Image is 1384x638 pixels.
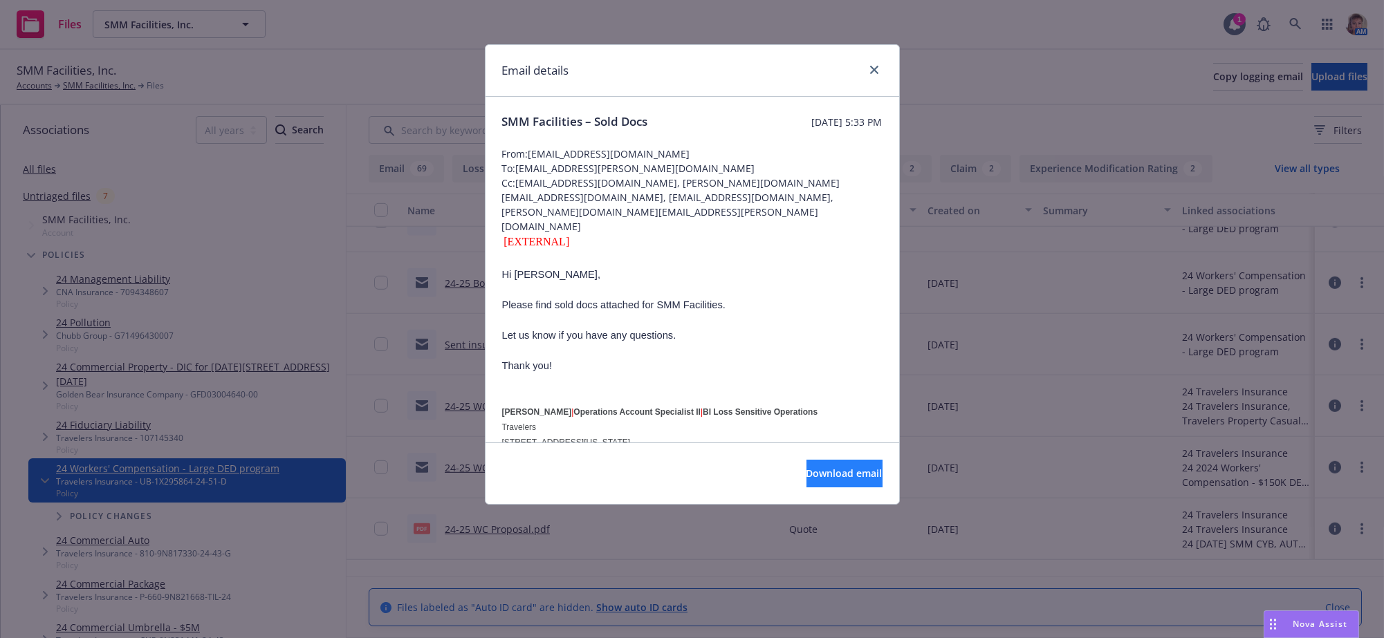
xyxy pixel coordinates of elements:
[502,176,883,234] span: Cc: [EMAIL_ADDRESS][DOMAIN_NAME], [PERSON_NAME][DOMAIN_NAME][EMAIL_ADDRESS][DOMAIN_NAME], [EMAIL_...
[502,438,631,447] span: [STREET_ADDRESS][US_STATE]
[806,467,883,480] span: Download email
[502,62,569,79] h1: Email details
[703,407,818,417] span: BI Loss Sensitive Operations
[502,407,572,417] span: [PERSON_NAME]
[1264,611,1282,637] div: Drag to move
[1293,618,1347,630] span: Nova Assist
[866,62,883,78] a: close
[502,422,537,432] span: Travelers
[701,407,703,417] span: |
[502,161,883,176] span: To: [EMAIL_ADDRESS][PERSON_NAME][DOMAIN_NAME]
[502,113,648,130] span: SMM Facilities – Sold Docs
[806,460,883,487] button: Download email
[502,297,883,312] p: Please find sold docs attached for SMM Facilities.
[573,407,701,417] span: Operations Account Specialist II
[502,147,883,161] span: From: [EMAIL_ADDRESS][DOMAIN_NAME]
[812,115,883,129] span: [DATE] 5:33 PM
[1264,610,1359,638] button: Nova Assist
[502,267,883,282] p: Hi [PERSON_NAME],
[502,234,883,250] div: [EXTERNAL]
[502,358,883,373] p: Thank you!
[571,407,573,417] span: |
[502,328,883,343] p: Let us know if you have any questions.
